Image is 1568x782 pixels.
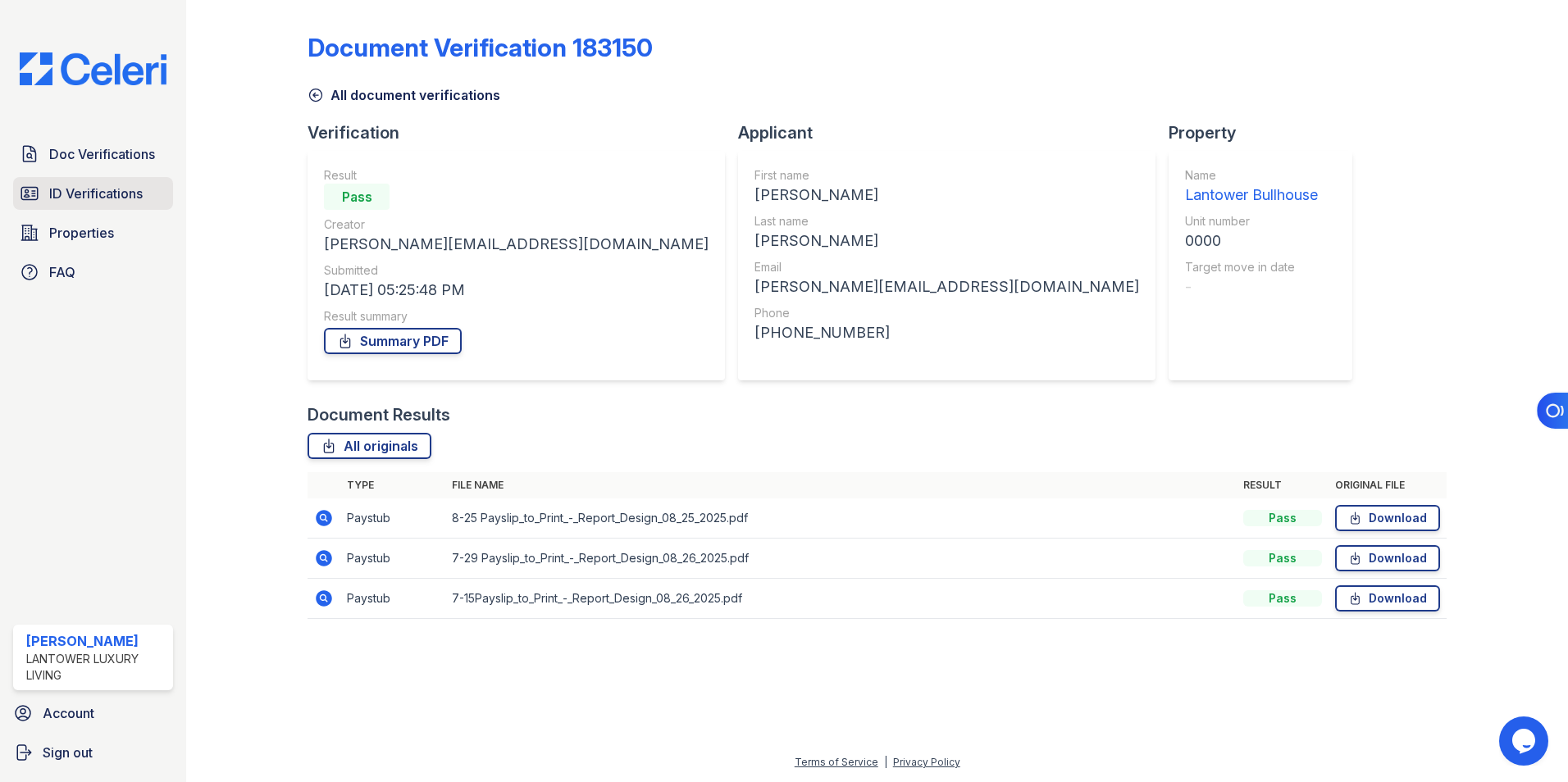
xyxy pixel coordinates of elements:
a: All originals [308,433,431,459]
div: Phone [754,305,1139,321]
div: Document Results [308,403,450,426]
a: Doc Verifications [13,138,173,170]
a: Sign out [7,736,180,769]
div: Name [1185,167,1318,184]
td: 7-29 Payslip_to_Print_-_Report_Design_08_26_2025.pdf [445,539,1237,579]
div: Unit number [1185,213,1318,230]
div: - [1185,275,1318,298]
div: Verification [308,121,738,144]
div: Result [324,167,709,184]
span: FAQ [49,262,75,282]
a: Privacy Policy [893,756,960,768]
span: Sign out [43,743,93,762]
div: [PERSON_NAME] [26,631,166,651]
a: Download [1335,545,1440,571]
div: Document Verification 183150 [308,33,653,62]
a: Summary PDF [324,328,462,354]
div: Submitted [324,262,709,279]
th: Result [1237,472,1329,498]
div: Pass [1243,550,1322,566]
div: First name [754,167,1139,184]
div: [PERSON_NAME] [754,230,1139,252]
a: Terms of Service [795,756,878,768]
td: Paystub [340,579,445,619]
td: Paystub [340,498,445,539]
div: Pass [1243,510,1322,526]
th: Type [340,472,445,498]
span: Properties [49,223,114,243]
th: File name [445,472,1237,498]
div: Lantower Bullhouse [1185,184,1318,207]
th: Original file [1329,472,1447,498]
div: Result summary [324,308,709,325]
div: Pass [1243,590,1322,607]
div: Target move in date [1185,259,1318,275]
span: ID Verifications [49,184,143,203]
iframe: chat widget [1499,716,1552,766]
div: Property [1169,121,1365,144]
a: Download [1335,505,1440,531]
a: ID Verifications [13,177,173,210]
div: 0000 [1185,230,1318,252]
div: | [884,756,887,768]
div: [PERSON_NAME][EMAIL_ADDRESS][DOMAIN_NAME] [754,275,1139,298]
div: Lantower Luxury Living [26,651,166,684]
a: Account [7,697,180,730]
div: [DATE] 05:25:48 PM [324,279,709,302]
span: Doc Verifications [49,144,155,164]
a: Name Lantower Bullhouse [1185,167,1318,207]
a: FAQ [13,256,173,289]
div: Creator [324,216,709,233]
td: 7-15Payslip_to_Print_-_Report_Design_08_26_2025.pdf [445,579,1237,619]
a: Download [1335,585,1440,612]
a: Properties [13,216,173,249]
a: All document verifications [308,85,500,105]
img: CE_Logo_Blue-a8612792a0a2168367f1c8372b55b34899dd931a85d93a1a3d3e32e68fde9ad4.png [7,52,180,85]
div: [PHONE_NUMBER] [754,321,1139,344]
div: Email [754,259,1139,275]
div: Last name [754,213,1139,230]
td: Paystub [340,539,445,579]
span: Account [43,703,94,723]
div: [PERSON_NAME] [754,184,1139,207]
div: [PERSON_NAME][EMAIL_ADDRESS][DOMAIN_NAME] [324,233,709,256]
div: Applicant [738,121,1169,144]
div: Pass [324,184,390,210]
td: 8-25 Payslip_to_Print_-_Report_Design_08_25_2025.pdf [445,498,1237,539]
